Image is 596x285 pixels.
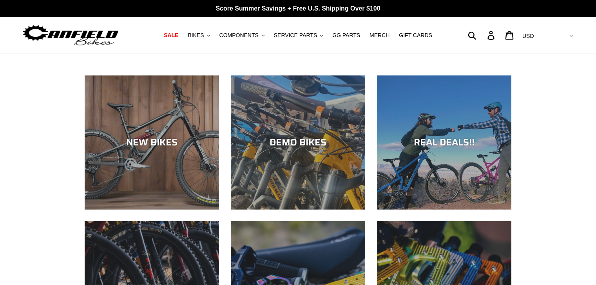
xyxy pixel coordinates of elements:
a: NEW BIKES [85,75,219,210]
a: DEMO BIKES [231,75,365,210]
button: BIKES [184,30,214,41]
span: MERCH [370,32,389,39]
button: SERVICE PARTS [270,30,327,41]
span: GG PARTS [332,32,360,39]
span: COMPONENTS [219,32,259,39]
div: DEMO BIKES [231,137,365,148]
div: REAL DEALS!! [377,137,511,148]
a: GG PARTS [328,30,364,41]
span: BIKES [188,32,204,39]
a: GIFT CARDS [395,30,436,41]
input: Search [472,27,492,44]
span: SERVICE PARTS [274,32,317,39]
a: MERCH [366,30,393,41]
a: SALE [160,30,182,41]
span: GIFT CARDS [399,32,432,39]
img: Canfield Bikes [22,23,120,48]
div: NEW BIKES [85,137,219,148]
button: COMPONENTS [216,30,268,41]
a: REAL DEALS!! [377,75,511,210]
span: SALE [164,32,178,39]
